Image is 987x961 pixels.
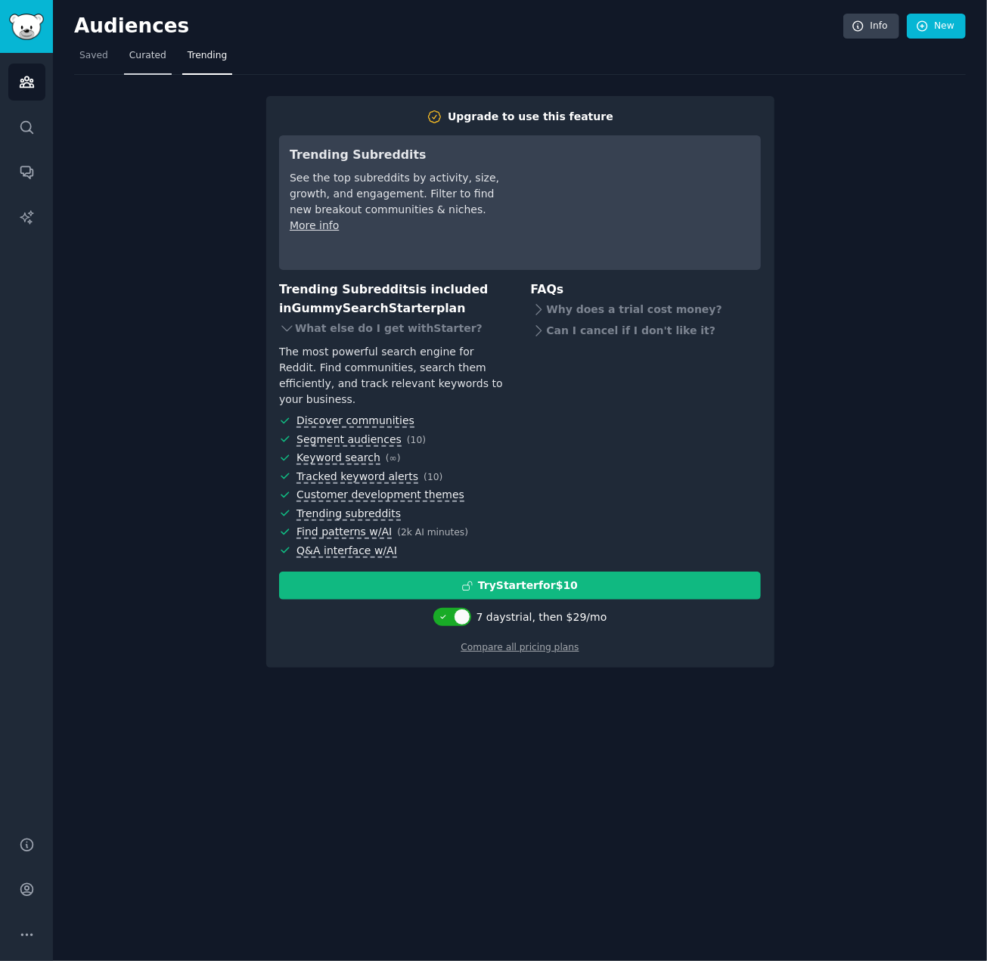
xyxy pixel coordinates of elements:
[182,44,232,75] a: Trending
[531,321,762,342] div: Can I cancel if I don't like it?
[407,435,426,445] span: ( 10 )
[74,44,113,75] a: Saved
[296,525,392,539] span: Find patterns w/AI
[843,14,899,39] a: Info
[296,414,414,428] span: Discover communities
[124,44,172,75] a: Curated
[478,578,578,594] div: Try Starter for $10
[424,472,442,482] span: ( 10 )
[907,14,966,39] a: New
[296,433,402,447] span: Segment audiences
[279,572,761,600] button: TryStarterfor$10
[74,14,843,39] h2: Audiences
[279,281,510,318] h3: Trending Subreddits is included in plan
[279,344,510,408] div: The most powerful search engine for Reddit. Find communities, search them efficiently, and track ...
[531,281,762,299] h3: FAQs
[290,146,502,165] h3: Trending Subreddits
[296,544,397,558] span: Q&A interface w/AI
[188,49,227,63] span: Trending
[461,642,579,653] a: Compare all pricing plans
[296,488,464,502] span: Customer development themes
[296,507,401,521] span: Trending subreddits
[290,219,339,231] a: More info
[397,527,468,538] span: ( 2k AI minutes )
[386,453,401,463] span: ( ∞ )
[296,470,418,484] span: Tracked keyword alerts
[296,451,380,465] span: Keyword search
[279,318,510,339] div: What else do I get with Starter ?
[9,14,44,40] img: GummySearch logo
[290,170,502,218] div: See the top subreddits by activity, size, growth, and engagement. Filter to find new breakout com...
[476,609,607,625] div: 7 days trial, then $ 29 /mo
[129,49,166,63] span: Curated
[292,301,436,315] span: GummySearch Starter
[448,109,613,125] div: Upgrade to use this feature
[79,49,108,63] span: Saved
[531,299,762,321] div: Why does a trial cost money?
[523,146,750,259] iframe: YouTube video player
